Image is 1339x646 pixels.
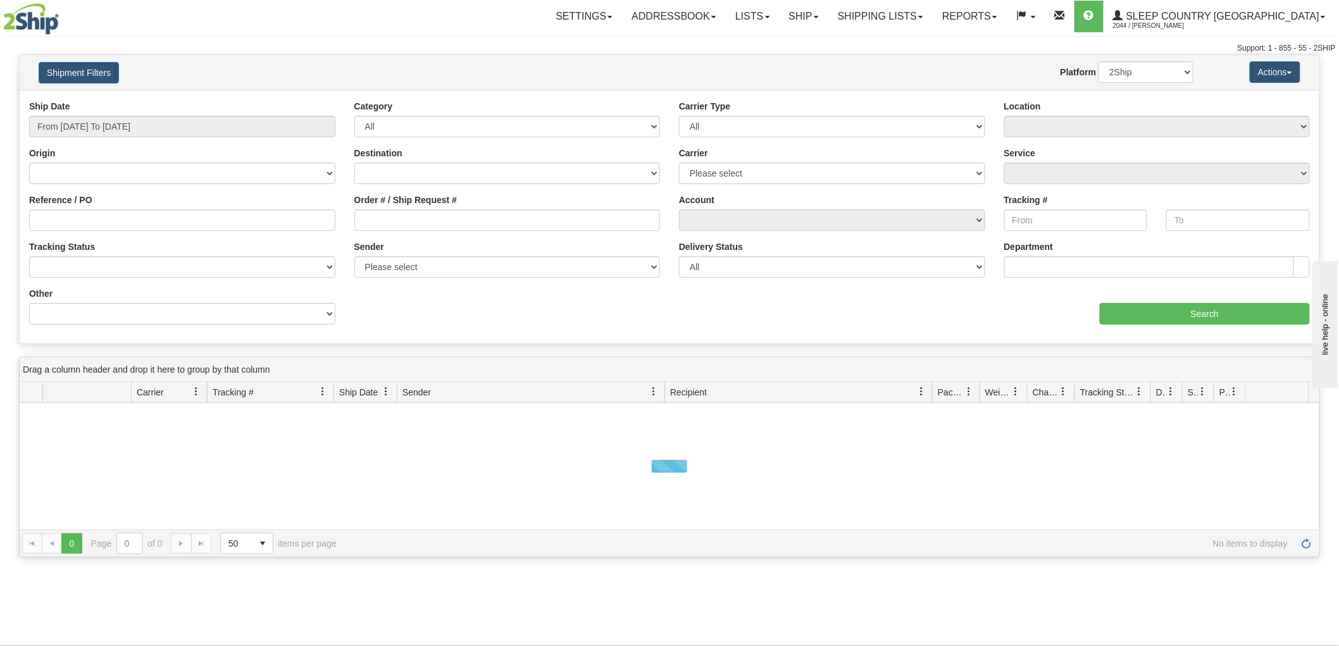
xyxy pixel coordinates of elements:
[1033,386,1059,399] span: Charge
[252,533,273,554] span: select
[780,1,828,32] a: Ship
[1004,194,1048,206] label: Tracking #
[938,386,964,399] span: Packages
[726,1,779,32] a: Lists
[220,533,337,554] span: items per page
[137,386,164,399] span: Carrier
[20,357,1319,382] div: grid grouping header
[1250,61,1300,83] button: Actions
[61,533,82,554] span: Page 0
[1188,386,1199,399] span: Shipment Issues
[670,386,707,399] span: Recipient
[1219,386,1230,399] span: Pickup Status
[643,381,664,402] a: Sender filter column settings
[3,3,59,35] img: logo2044.jpg
[91,533,163,554] span: Page of 0
[29,240,95,253] label: Tracking Status
[1192,381,1214,402] a: Shipment Issues filter column settings
[228,537,245,550] span: 50
[1004,100,1041,113] label: Location
[220,533,273,554] span: Page sizes drop down
[354,538,1288,549] span: No items to display
[339,386,378,399] span: Ship Date
[911,381,932,402] a: Recipient filter column settings
[1006,381,1027,402] a: Weight filter column settings
[1123,11,1319,22] span: Sleep Country [GEOGRAPHIC_DATA]
[354,194,458,206] label: Order # / Ship Request #
[375,381,397,402] a: Ship Date filter column settings
[1004,209,1148,231] input: From
[1161,381,1182,402] a: Delivery Status filter column settings
[1100,303,1310,325] input: Search
[1310,258,1338,387] iframe: chat widget
[1113,20,1208,32] span: 2044 / [PERSON_NAME]
[312,381,333,402] a: Tracking # filter column settings
[1156,386,1167,399] span: Delivery Status
[958,381,980,402] a: Packages filter column settings
[679,100,730,113] label: Carrier Type
[213,386,254,399] span: Tracking #
[29,147,55,159] label: Origin
[354,240,384,253] label: Sender
[354,100,393,113] label: Category
[9,11,117,20] div: live help - online
[39,62,119,84] button: Shipment Filters
[828,1,933,32] a: Shipping lists
[1166,209,1310,231] input: To
[1004,240,1054,253] label: Department
[1004,147,1036,159] label: Service
[679,240,743,253] label: Delivery Status
[1061,66,1097,78] label: Platform
[933,1,1007,32] a: Reports
[29,194,92,206] label: Reference / PO
[1297,533,1317,554] a: Refresh
[546,1,622,32] a: Settings
[1224,381,1245,402] a: Pickup Status filter column settings
[1080,386,1135,399] span: Tracking Status
[679,194,714,206] label: Account
[354,147,402,159] label: Destination
[1104,1,1335,32] a: Sleep Country [GEOGRAPHIC_DATA] 2044 / [PERSON_NAME]
[679,147,708,159] label: Carrier
[3,43,1336,54] div: Support: 1 - 855 - 55 - 2SHIP
[1129,381,1150,402] a: Tracking Status filter column settings
[29,100,70,113] label: Ship Date
[1053,381,1074,402] a: Charge filter column settings
[185,381,207,402] a: Carrier filter column settings
[985,386,1012,399] span: Weight
[622,1,726,32] a: Addressbook
[402,386,431,399] span: Sender
[29,287,53,300] label: Other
